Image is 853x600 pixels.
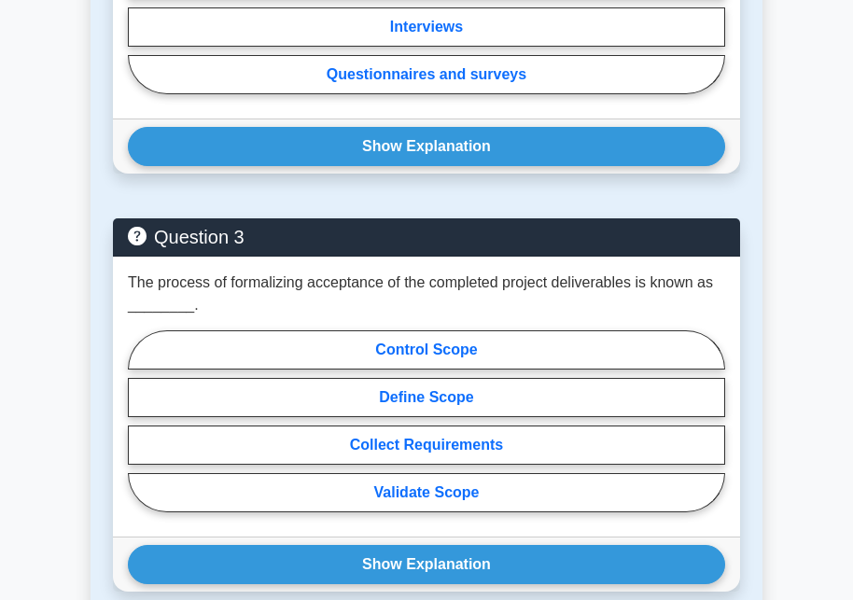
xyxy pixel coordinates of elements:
p: The process of formalizing acceptance of the completed project deliverables is known as ________. [128,272,725,316]
label: Validate Scope [128,473,725,512]
label: Define Scope [128,378,725,417]
h5: Question 3 [128,226,725,248]
button: Show Explanation [128,127,725,166]
label: Interviews [128,7,725,47]
label: Control Scope [128,330,725,370]
label: Questionnaires and surveys [128,55,725,94]
button: Show Explanation [128,545,725,584]
label: Collect Requirements [128,426,725,465]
